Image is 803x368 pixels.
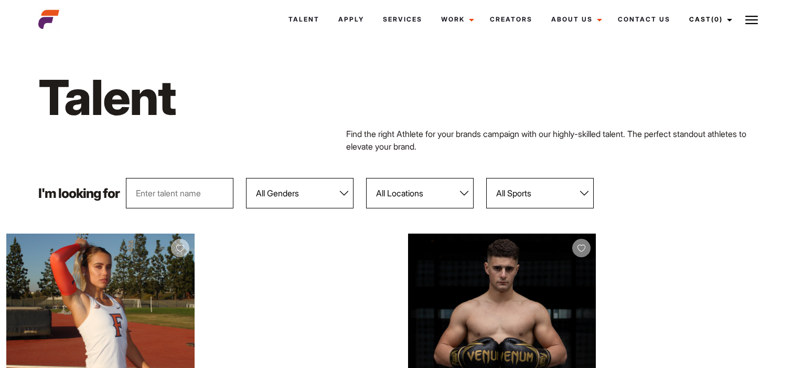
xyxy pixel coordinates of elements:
[38,9,59,30] img: cropped-aefm-brand-fav-22-square.png
[346,128,765,153] p: Find the right Athlete for your brands campaign with our highly-skilled talent. The perfect stand...
[373,5,432,34] a: Services
[432,5,480,34] a: Work
[126,178,233,208] input: Enter talent name
[680,5,738,34] a: Cast(0)
[480,5,542,34] a: Creators
[279,5,329,34] a: Talent
[329,5,373,34] a: Apply
[608,5,680,34] a: Contact Us
[711,15,723,23] span: (0)
[38,187,120,200] p: I'm looking for
[745,14,758,26] img: Burger icon
[38,67,457,128] h1: Talent
[542,5,608,34] a: About Us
